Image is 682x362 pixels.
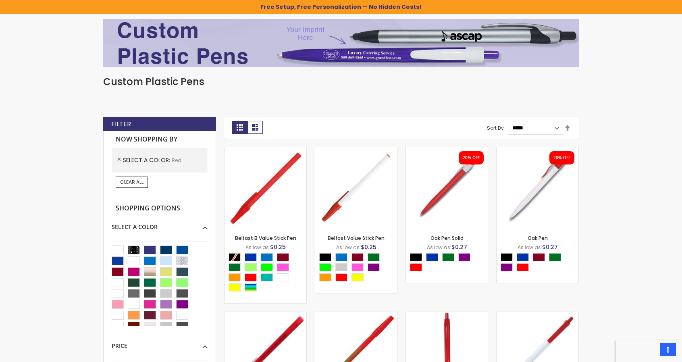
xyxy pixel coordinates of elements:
a: Belfast Value Stick Pen-Red [315,147,397,154]
div: 20% OFF [463,155,480,161]
div: White [277,273,289,281]
h1: Custom Plastic Pens [103,75,579,88]
div: Select A Color [112,217,208,231]
div: Red [410,263,422,271]
div: Lime Green [319,263,331,271]
span: As low as [245,244,269,251]
a: Oak Pen-Red [497,147,578,154]
div: Black [410,253,422,261]
div: Blue Light [335,253,347,261]
div: Purple [458,253,470,261]
strong: Grid [232,121,247,134]
div: Black [319,253,331,261]
div: Burgundy [277,253,289,261]
div: Teal [261,273,273,281]
div: Price [112,336,208,350]
div: Green [442,253,454,261]
div: Purple [501,263,513,271]
span: $0.27 [542,243,558,251]
div: Assorted [245,283,257,291]
div: Black [501,253,513,261]
a: Oak Pen [528,235,548,241]
div: Green [368,253,380,261]
div: Blue [245,253,257,261]
img: Belfast Value Stick Pen-Red [315,147,397,229]
div: Red [517,263,529,271]
span: Clear All [120,179,143,185]
span: Red [172,157,181,164]
div: Select A Color [319,253,397,283]
div: Blue Light [261,253,273,261]
label: Sort By [487,124,504,131]
a: Clear All [116,177,148,188]
span: As low as [518,244,541,251]
div: Burgundy [533,253,545,261]
div: Lime Green [261,263,273,271]
div: Select A Color [229,253,306,293]
div: Purple [368,263,380,271]
a: Belfast B Value Stick Pen-Red [225,147,306,154]
div: Green Light [245,263,257,271]
a: Oak Pen Solid [430,235,464,241]
a: Oak Pen Solid-Red [406,147,488,154]
div: Pink [351,263,364,271]
div: Yellow [351,273,364,281]
div: Blue [517,253,529,261]
div: 20% OFF [553,155,570,161]
img: Belfast B Value Stick Pen-Red [225,147,306,229]
span: Select A Color [123,156,172,164]
span: $0.25 [361,243,376,251]
strong: Now Shopping by [112,131,208,148]
div: Burgundy [351,253,364,261]
a: Belfast B Value Stick Pen [235,235,296,241]
strong: Shopping Options [112,200,208,217]
a: Custom Cambria Plastic Retractable Ballpoint Pen - Monochromatic Body Color-Red [406,312,488,318]
a: Belfast Value Stick Pen [328,235,385,241]
a: Belfast Translucent Value Stick Pen-Red [225,312,306,318]
span: $0.27 [451,243,467,251]
img: Oak Pen-Red [497,147,578,229]
span: As low as [427,244,450,251]
div: Select A Color [501,253,578,273]
iframe: Google Customer Reviews [615,340,682,362]
img: Oak Pen Solid-Red [406,147,488,229]
div: Yellow [229,283,241,291]
div: Grey Light [335,263,347,271]
div: Blue [426,253,438,261]
div: Orange [229,273,241,281]
div: Select A Color [410,253,488,273]
div: Orange [319,273,331,281]
div: Green [229,263,241,271]
img: Plastic Pens [103,19,579,67]
a: Corporate Promo Stick Pen-Red [315,312,397,318]
span: $0.25 [270,243,286,251]
div: Green [549,253,561,261]
div: Pink [277,263,289,271]
strong: Filter [111,120,131,129]
span: As low as [336,244,360,251]
div: Red [245,273,257,281]
a: Contender Pen-Red [497,312,578,318]
div: Red [335,273,347,281]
